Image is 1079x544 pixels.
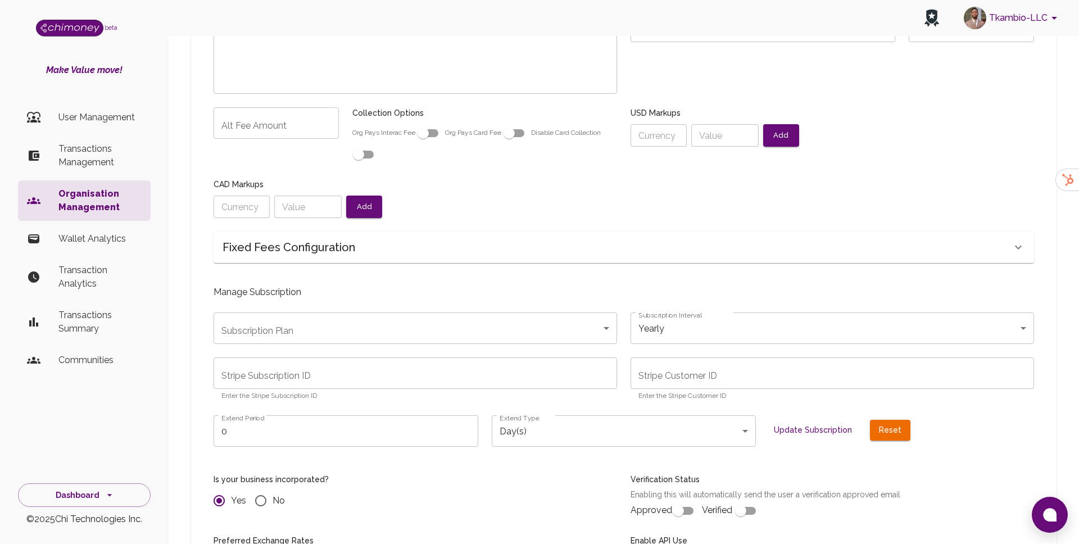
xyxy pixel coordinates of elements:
[352,129,601,158] span: Disable Card Collection
[763,124,799,147] button: Add
[214,474,329,486] h6: Is your business incorporated?
[445,129,531,137] span: Org Pays Card Fee
[36,20,103,37] img: Logo
[58,264,142,291] p: Transaction Analytics
[214,232,1034,263] div: Fixed Fees Configuration
[105,24,117,31] span: beta
[214,357,617,389] input: sub_xxx
[631,489,1034,500] p: Enabling this will automatically send the user a verification approved email
[631,357,1034,389] input: cus_xxx
[58,232,142,246] p: Wallet Analytics
[500,413,539,423] label: Extend Type
[221,413,265,423] label: Extend Period
[631,474,1034,486] h6: Verification Status
[631,312,1034,344] div: Yearly
[631,107,1034,120] h6: USD Markups
[58,142,142,169] p: Transactions Management
[346,196,382,218] button: Add
[231,494,246,507] span: Yes
[273,494,285,507] span: No
[769,420,856,441] button: Update Subscription
[274,196,342,218] input: Value
[58,111,142,124] p: User Management
[352,107,617,120] h6: Collection Options
[691,124,759,147] input: Value
[870,420,910,441] button: Reset
[58,309,142,336] p: Transactions Summary
[214,285,1034,299] p: Manage Subscription
[959,3,1066,33] button: account of current user
[631,124,687,147] input: Currency
[352,129,445,137] span: Org Pays Interac Fee
[214,312,617,344] div: ​
[223,238,355,256] h6: Fixed Fees Configuration
[617,460,1034,522] div: Approved Verified
[58,187,142,214] p: Organisation Management
[1032,497,1068,533] button: Open chat window
[638,391,1026,402] p: Enter the Stripe Customer ID
[492,415,756,447] div: Day(s)
[18,483,151,507] button: Dashboard
[638,310,702,320] label: Subscription Interval
[214,196,270,218] input: Currency
[58,353,142,367] p: Communities
[214,179,617,191] h6: CAD Markups
[964,7,986,29] img: avatar
[221,391,609,402] p: Enter the Stripe Subscription ID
